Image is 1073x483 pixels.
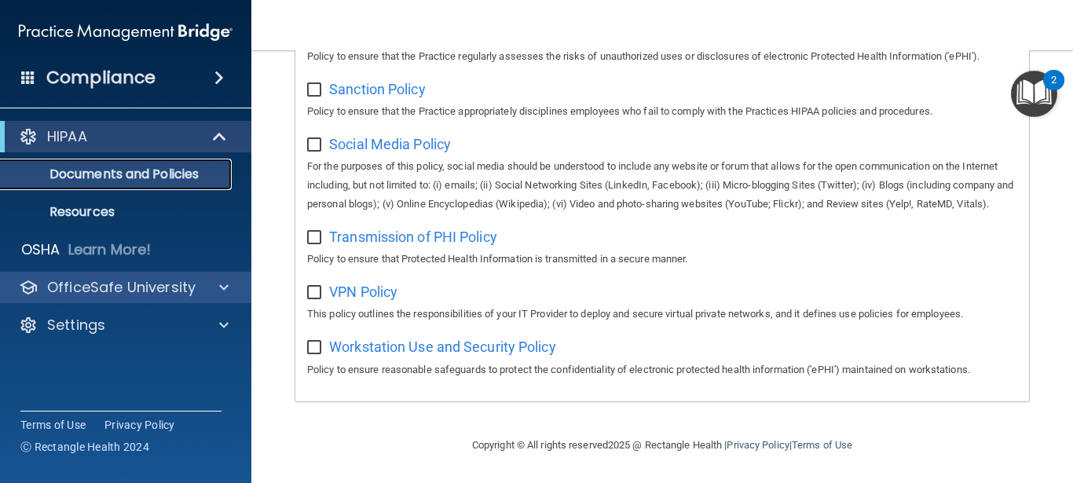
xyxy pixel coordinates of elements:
[727,439,789,451] a: Privacy Policy
[307,47,1017,66] p: Policy to ensure that the Practice regularly assesses the risks of unauthorized uses or disclosur...
[307,102,1017,121] p: Policy to ensure that the Practice appropriately disciplines employees who fail to comply with th...
[10,204,225,220] p: Resources
[801,371,1054,434] iframe: Drift Widget Chat Controller
[307,360,1017,379] p: Policy to ensure reasonable safeguards to protect the confidentiality of electronic protected hea...
[307,157,1017,214] p: For the purposes of this policy, social media should be understood to include any website or foru...
[307,305,1017,324] p: This policy outlines the responsibilities of your IT Provider to deploy and secure virtual privat...
[47,278,196,297] p: OfficeSafe University
[47,127,87,146] p: HIPAA
[1011,71,1057,117] button: Open Resource Center, 2 new notifications
[19,278,229,297] a: OfficeSafe University
[20,439,149,455] span: Ⓒ Rectangle Health 2024
[329,229,497,245] span: Transmission of PHI Policy
[329,136,451,152] span: Social Media Policy
[375,420,949,470] div: Copyright © All rights reserved 2025 @ Rectangle Health | |
[19,316,229,335] a: Settings
[19,127,228,146] a: HIPAA
[21,240,60,259] p: OSHA
[329,81,426,97] span: Sanction Policy
[104,417,175,433] a: Privacy Policy
[10,166,225,182] p: Documents and Policies
[792,439,852,451] a: Terms of Use
[329,338,556,355] span: Workstation Use and Security Policy
[1051,80,1057,101] div: 2
[307,250,1017,269] p: Policy to ensure that Protected Health Information is transmitted in a secure manner.
[68,240,152,259] p: Learn More!
[46,67,156,89] h4: Compliance
[20,417,86,433] a: Terms of Use
[19,16,233,48] img: PMB logo
[47,316,105,335] p: Settings
[329,284,397,300] span: VPN Policy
